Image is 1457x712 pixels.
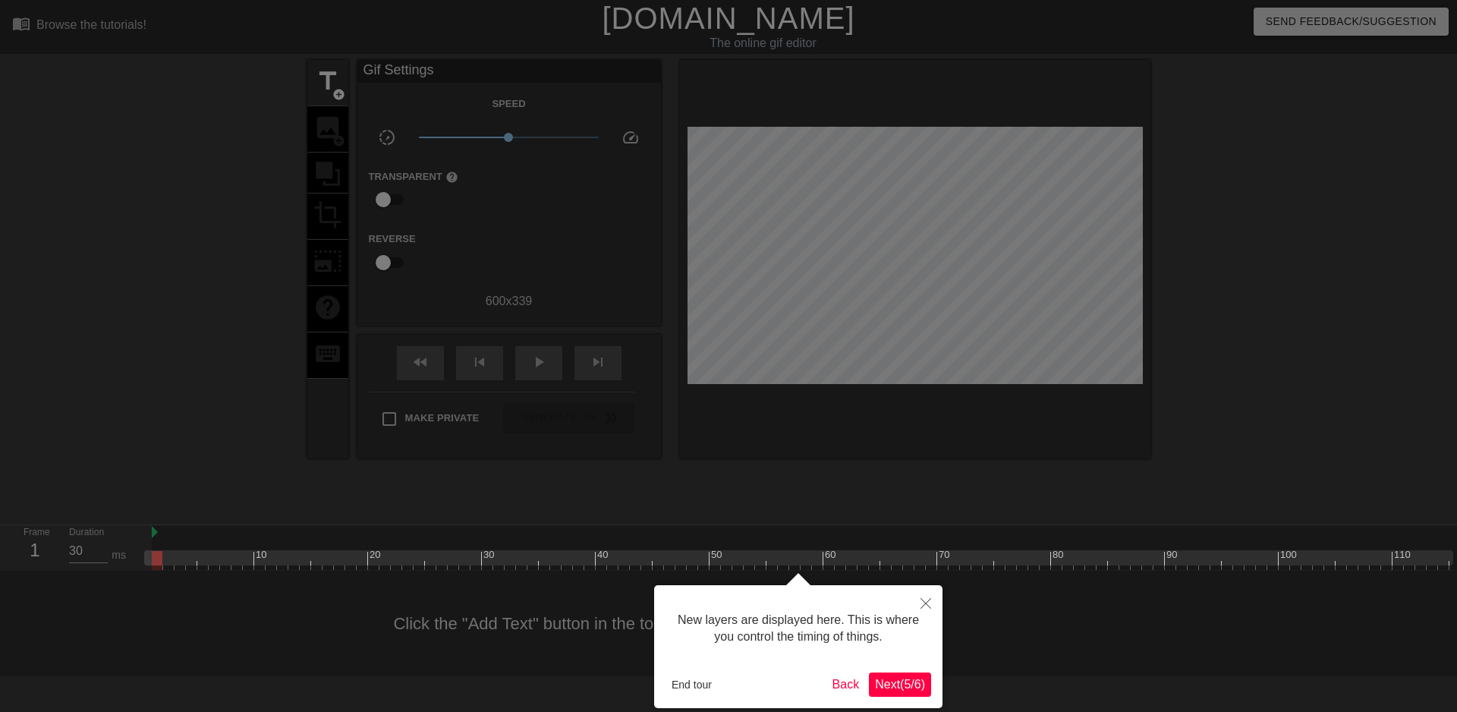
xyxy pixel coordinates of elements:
button: Next [869,673,931,697]
div: New layers are displayed here. This is where you control the timing of things. [666,597,931,661]
button: Close [909,585,942,620]
button: End tour [666,673,718,696]
span: Next ( 5 / 6 ) [875,678,925,691]
button: Back [826,673,866,697]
